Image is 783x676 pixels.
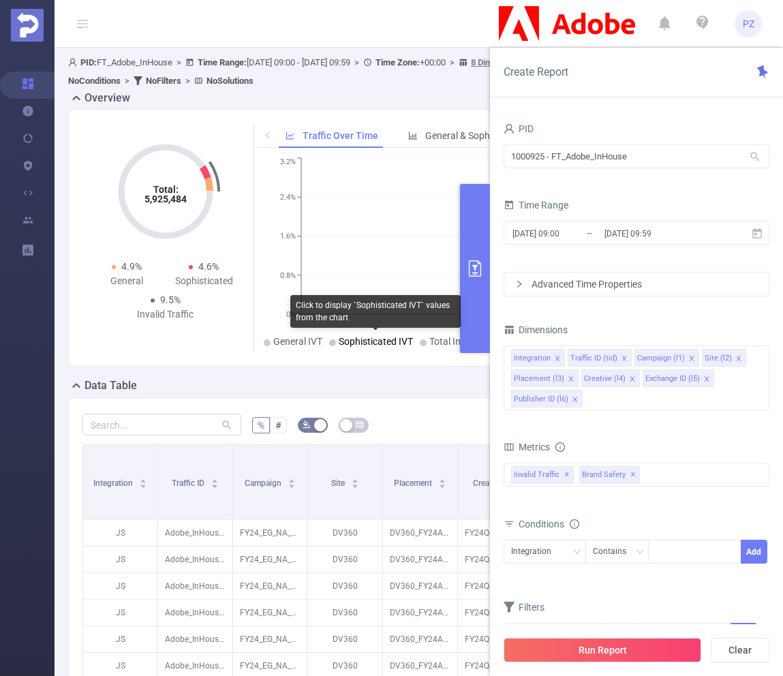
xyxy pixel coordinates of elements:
i: icon: close [568,375,574,384]
p: FY24_EG_NA_DocumentCloud_AcrobatTeams_Acquisition_Buy [233518] [233,520,307,546]
span: Invalid Traffic [511,466,574,484]
input: End date [603,224,713,243]
span: Creative [473,478,504,488]
span: > [446,57,459,67]
span: ✕ [564,467,570,483]
span: Integration [93,478,135,488]
span: PZ [743,10,754,37]
tspan: 2.4% [280,193,296,202]
div: Sophisticated [166,274,243,288]
div: Sort [438,477,446,485]
div: Sort [351,477,359,485]
p: JS [83,573,157,599]
span: FT_Adobe_InHouse [DATE] 09:00 - [DATE] 09:59 +00:00 [68,57,684,86]
div: Publisher ID (l6) [514,390,568,408]
div: Site (l2) [705,350,732,367]
i: icon: close [629,375,636,384]
span: Brand Safety [579,466,640,484]
span: Metrics [504,442,550,452]
li: Campaign (l1) [634,349,699,367]
tspan: 5,925,484 [144,194,187,204]
div: Sort [211,477,219,485]
span: > [181,76,194,86]
span: > [121,76,134,86]
span: Placement [394,478,434,488]
button: Add [741,540,767,564]
i: icon: line-chart [286,131,295,140]
p: DV360 [308,626,382,652]
div: Traffic ID (tid) [570,350,617,367]
b: No Solutions [206,76,254,86]
span: 4.6% [198,261,219,272]
p: FY24Q4_DC_Team_AcrobatDC_XY_EN_CopyReliability-TeamsDisplay_AN_300x250_NA_NA.zip [5039769] [458,573,532,599]
li: Publisher ID (l6) [511,390,583,408]
div: Sort [139,477,147,485]
i: icon: caret-down [140,482,147,487]
span: General IVT [273,336,322,347]
i: icon: caret-up [352,477,359,481]
p: JS [83,547,157,572]
p: JS [83,600,157,626]
i: icon: bar-chart [408,131,418,140]
p: Adobe_InHouse [13539] [158,573,232,599]
span: Time Range [504,200,568,211]
i: icon: right [515,280,523,288]
p: DV360_FY24AcrobatTeam_PSP_Teams-In-Market_US_DSK_BAN_300x250 [8243816] [383,573,457,599]
i: icon: caret-down [288,482,296,487]
button: Clear [711,638,769,662]
p: DV360_FY24AcrobatTeam_PSP_Teams-In-Market_US_DSK_BAN_300x250 [8243816] [383,547,457,572]
i: icon: close [572,396,579,404]
p: DV360 [308,573,382,599]
i: icon: info-circle [555,442,565,452]
i: icon: caret-up [439,477,446,481]
p: FY24Q4_DC_Team_AcrobatDC_XY_EN_Copyorganize-TeamsDisplay_AN_300x250_NA_NA.zip [5039241] [458,600,532,626]
i: icon: bg-colors [303,420,311,429]
p: Adobe_InHouse [13539] [158,547,232,572]
span: Create Report [504,65,568,78]
i: icon: table [356,420,364,429]
div: ≥ [609,624,623,646]
tspan: 3.2% [280,158,296,167]
div: Contains [593,540,636,563]
i: icon: caret-down [211,482,219,487]
span: Conditions [519,519,579,529]
span: # [275,420,281,431]
p: DV360 [308,520,382,546]
span: > [350,57,363,67]
b: PID: [80,57,97,67]
p: Adobe_InHouse [13539] [158,600,232,626]
p: DV360_FY24AcrobatTeam_PSP_Teams-In-Market_US_DSK_BAN_300x250 [8243816] [383,520,457,546]
div: Campaign (l1) [637,350,685,367]
i: icon: close [621,355,628,363]
i: icon: caret-up [211,477,219,481]
span: Sophisticated IVT [339,336,413,347]
b: Time Zone: [375,57,420,67]
span: % [258,420,264,431]
div: Invalid Traffic [127,307,204,322]
input: Start date [511,224,621,243]
span: Filters [504,602,544,613]
div: Sort [288,477,296,485]
div: Click to display `Sophisticated IVT` values from the chart [290,295,461,328]
p: FY24Q4_DC_Team_AcrobatDC_XY_EN_CopyCollab-AnimatedTeams_AN_300x250_NA_NA.zip [5039233] [458,520,532,546]
p: FY24Q3_DC_Team_AcrobatDC_XY_EN_ACAIASSISTANT-Teams-GenAI618_AN_300x250_ACAIAssistant_NA.zip [4753... [458,626,532,652]
h2: Data Table [85,378,137,394]
p: JS [83,520,157,546]
i: icon: caret-down [439,482,446,487]
p: DV360_FY24AcrobatTeam_PSP_Teams-In-Market_US_DSK_BAN_300x250 [8243816] [383,626,457,652]
i: icon: close [703,375,710,384]
u: 8 Dimensions Applied [471,57,555,67]
li: Creative (l4) [581,369,640,387]
i: icon: close [688,355,695,363]
p: DV360_FY24AcrobatTeam_PSP_Teams-In-Market_US_DSK_BAN_300x250 [8243816] [383,600,457,626]
span: General & Sophisticated IVT by Category [425,130,596,141]
input: Search... [82,414,241,435]
div: Exchange ID (l5) [645,370,700,388]
span: Total Invalid Traffic [429,336,509,347]
b: No Conditions [68,76,121,86]
div: Placement (l3) [514,370,564,388]
div: Integration [514,350,551,367]
b: No Filters [146,76,181,86]
tspan: 0.8% [280,271,296,280]
i: icon: close [735,355,742,363]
